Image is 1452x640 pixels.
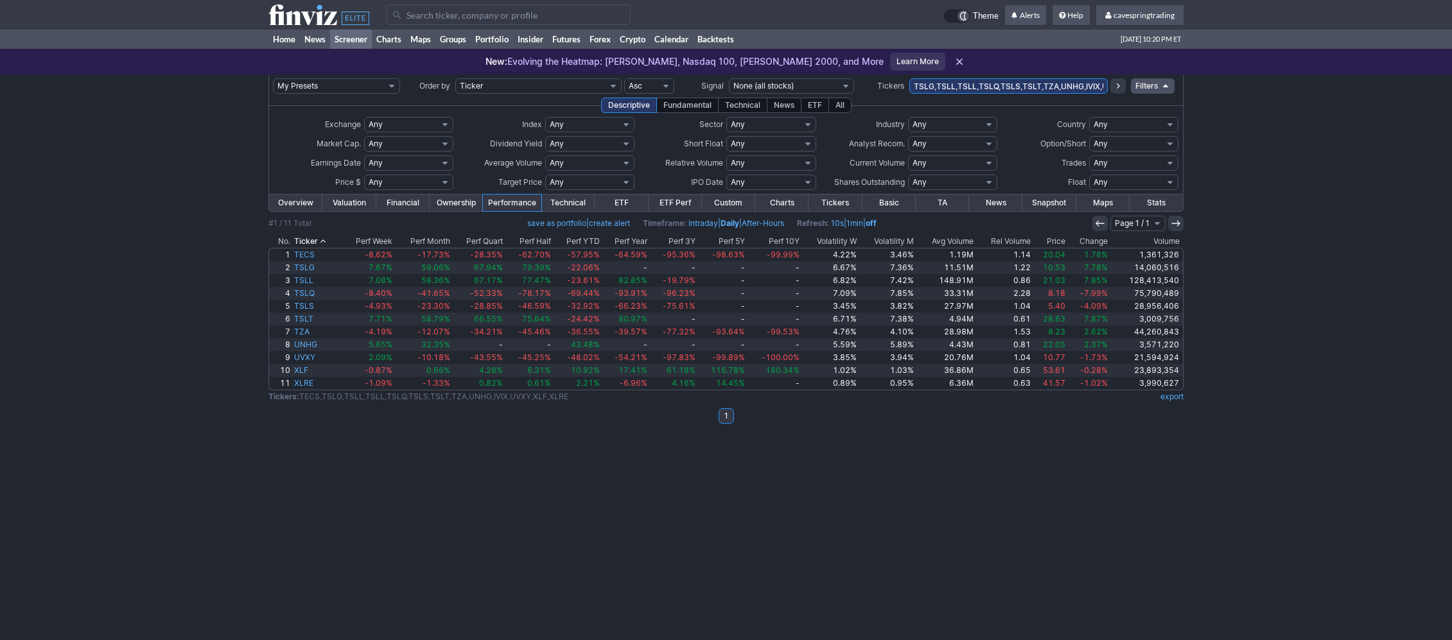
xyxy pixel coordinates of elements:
[452,261,505,274] a: 67.94%
[541,195,595,211] a: Technical
[828,98,852,113] div: All
[553,351,602,364] a: -48.02%
[292,300,342,313] a: TSLS
[269,300,292,313] a: 5
[1110,287,1183,300] a: 75,790,489
[1033,274,1067,287] a: 21.03
[767,327,800,336] span: -99.53%
[342,325,395,338] a: -4.19%
[505,325,553,338] a: -45.46%
[394,287,451,300] a: -41.65%
[649,351,697,364] a: -97.83%
[601,98,657,113] div: Descriptive
[522,314,551,324] span: 75.64%
[518,250,551,259] span: -62.70%
[697,274,747,287] a: -
[602,313,650,325] a: 80.97%
[688,218,718,228] a: Intraday
[269,325,292,338] a: 7
[387,4,631,25] input: Search
[747,287,801,300] a: -
[269,287,292,300] a: 4
[1067,325,1109,338] a: 2.62%
[663,288,695,298] span: -96.23%
[522,275,551,285] span: 77.47%
[859,300,916,313] a: 3.82%
[973,9,999,23] span: Theme
[553,300,602,313] a: -32.92%
[1043,263,1065,272] span: 10.53
[859,261,916,274] a: 7.36%
[474,275,503,285] span: 67.17%
[470,301,503,311] span: -28.85%
[452,300,505,313] a: -28.85%
[1022,195,1076,211] a: Snapshot
[269,364,292,377] a: 10
[1084,314,1108,324] span: 7.87%
[406,30,435,49] a: Maps
[369,275,392,285] span: 7.08%
[1110,351,1183,364] a: 21,594,924
[846,218,863,228] a: 1min
[721,218,739,228] a: Daily
[567,352,600,362] span: -48.02%
[916,195,969,211] a: TA
[394,338,451,351] a: 32.35%
[269,195,322,211] a: Overview
[975,287,1033,300] a: 2.28
[1043,352,1065,362] span: 10.77
[1084,263,1108,272] span: 7.78%
[767,250,800,259] span: -99.99%
[602,351,650,364] a: -54.21%
[656,98,719,113] div: Fundamental
[342,248,395,261] a: -8.62%
[567,275,600,285] span: -23.61%
[1067,351,1109,364] a: -1.73%
[394,325,451,338] a: -12.07%
[801,325,859,338] a: 4.76%
[369,263,392,272] span: 7.67%
[831,218,844,228] a: 10s
[615,352,647,362] span: -54.21%
[649,261,697,274] a: -
[365,327,392,336] span: -4.19%
[269,338,292,351] a: 8
[1110,300,1183,313] a: 28,956,406
[518,301,551,311] span: -46.59%
[1080,352,1108,362] span: -1.73%
[553,274,602,287] a: -23.61%
[470,288,503,298] span: -52.33%
[505,261,553,274] a: 79.39%
[452,248,505,261] a: -28.35%
[859,248,916,261] a: 3.46%
[372,30,406,49] a: Charts
[859,338,916,351] a: 5.89%
[663,275,695,285] span: -19.79%
[663,250,695,259] span: -95.36%
[602,325,650,338] a: -39.57%
[1067,338,1109,351] a: 2.37%
[300,30,330,49] a: News
[801,261,859,274] a: 6.67%
[1048,327,1065,336] span: 8.23
[762,352,800,362] span: -100.00%
[602,338,650,351] a: -
[602,274,650,287] a: 82.85%
[801,351,859,364] a: 3.85%
[697,351,747,364] a: -99.89%
[602,287,650,300] a: -93.91%
[595,195,648,211] a: ETF
[1033,313,1067,325] a: 28.63
[330,30,372,49] a: Screener
[365,301,392,311] span: -4.93%
[801,274,859,287] a: 6.82%
[975,338,1033,351] a: 0.81
[650,30,693,49] a: Calendar
[553,338,602,351] a: 43.48%
[342,300,395,313] a: -4.93%
[747,300,801,313] a: -
[567,263,600,272] span: -22.06%
[742,218,784,228] a: After-Hours
[369,340,392,349] span: 5.65%
[649,195,702,211] a: ETF Perf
